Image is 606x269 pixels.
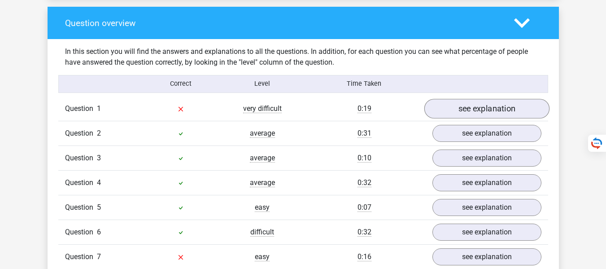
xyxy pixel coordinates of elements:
[432,199,541,216] a: see explanation
[97,178,101,187] span: 4
[97,104,101,113] span: 1
[65,202,97,213] span: Question
[432,125,541,142] a: see explanation
[65,227,97,238] span: Question
[243,104,282,113] span: very difficult
[65,128,97,139] span: Question
[250,178,275,187] span: average
[140,79,222,89] div: Correct
[357,154,371,163] span: 0:10
[357,228,371,237] span: 0:32
[250,228,274,237] span: difficult
[58,46,548,68] div: In this section you will find the answers and explanations to all the questions. In addition, for...
[65,18,501,28] h4: Question overview
[97,129,101,137] span: 2
[432,224,541,241] a: see explanation
[97,203,101,212] span: 5
[65,251,97,262] span: Question
[97,228,101,236] span: 6
[250,129,275,138] span: average
[357,104,371,113] span: 0:19
[222,79,303,89] div: Level
[250,154,275,163] span: average
[432,174,541,191] a: see explanation
[97,252,101,261] span: 7
[255,252,270,261] span: easy
[432,150,541,167] a: see explanation
[357,203,371,212] span: 0:07
[357,178,371,187] span: 0:32
[432,248,541,265] a: see explanation
[424,99,549,119] a: see explanation
[357,252,371,261] span: 0:16
[97,154,101,162] span: 3
[357,129,371,138] span: 0:31
[65,177,97,188] span: Question
[65,153,97,163] span: Question
[303,79,425,89] div: Time Taken
[65,103,97,114] span: Question
[255,203,270,212] span: easy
